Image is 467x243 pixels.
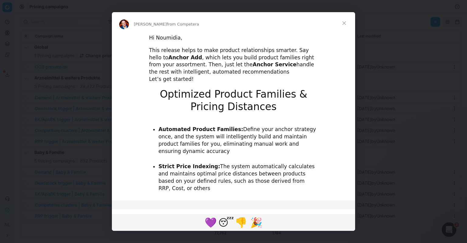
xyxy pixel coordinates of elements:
[158,163,318,192] li: The system automatically calculates and maintains optimal price distances between products based ...
[218,217,234,228] span: 😴
[149,34,318,42] div: Hi Noumidia,
[205,217,217,228] span: 💜
[235,217,247,228] span: 👎
[149,88,318,117] h1: Optimized Product Families & Pricing Distances
[233,215,249,230] span: 1 reaction
[167,22,199,26] span: from Competera
[249,215,264,230] span: tada reaction
[250,217,262,228] span: 🎉
[333,12,355,34] span: Close
[119,19,129,29] img: Profile image for Dmitriy
[203,215,218,230] span: purple heart reaction
[149,47,318,83] div: This release helps to make product relationships smarter. Say hello to , which lets you build pro...
[158,126,318,155] li: Define your anchor strategy once, and the system will intelligently build and maintain product fa...
[253,61,296,68] b: Anchor Service
[134,22,167,26] span: [PERSON_NAME]
[158,163,220,169] b: Strict Price Indexing:
[168,54,202,61] b: Anchor Add
[158,126,243,132] b: Automated Product Families:
[218,215,233,230] span: sleeping reaction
